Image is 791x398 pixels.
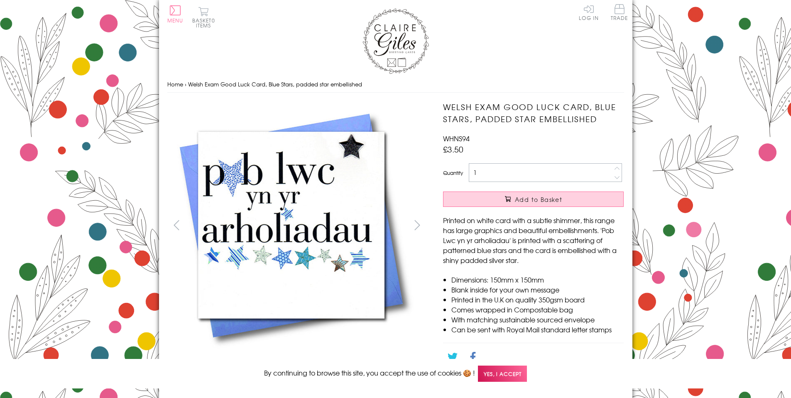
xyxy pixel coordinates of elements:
span: £3.50 [443,143,463,155]
span: Menu [167,17,184,24]
nav: breadcrumbs [167,76,624,93]
label: Quantity [443,169,463,177]
span: › [185,80,186,88]
img: Welsh Exam Good Luck Card, Blue Stars, padded star embellished [167,101,416,350]
span: Yes, I accept [478,366,527,382]
p: Printed on white card with a subtle shimmer, this range has large graphics and beautiful embellis... [443,215,624,265]
span: 0 items [196,17,215,29]
img: Claire Giles Greetings Cards [362,8,429,74]
button: next [408,216,426,234]
span: Welsh Exam Good Luck Card, Blue Stars, padded star embellished [188,80,362,88]
li: Printed in the U.K on quality 350gsm board [451,295,624,305]
span: Add to Basket [515,195,562,204]
button: Add to Basket [443,192,624,207]
a: Log In [579,4,599,20]
a: Trade [611,4,628,22]
li: Can be sent with Royal Mail standard letter stamps [451,324,624,334]
li: Dimensions: 150mm x 150mm [451,275,624,285]
li: Blank inside for your own message [451,285,624,295]
a: Home [167,80,183,88]
button: prev [167,216,186,234]
button: Menu [167,5,184,23]
h1: Welsh Exam Good Luck Card, Blue Stars, padded star embellished [443,101,624,125]
span: WHNS94 [443,133,470,143]
button: Basket0 items [192,7,215,28]
span: Trade [611,4,628,20]
li: Comes wrapped in Compostable bag [451,305,624,314]
li: With matching sustainable sourced envelope [451,314,624,324]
